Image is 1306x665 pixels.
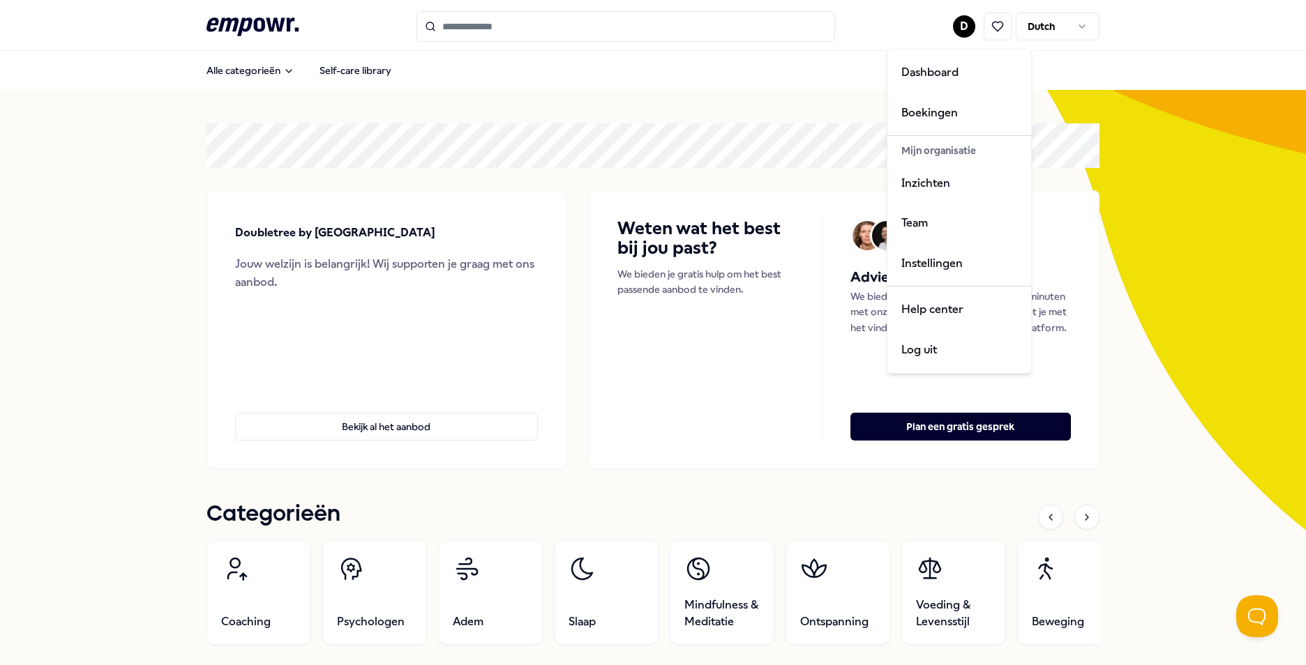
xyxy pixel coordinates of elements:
a: Instellingen [890,243,1028,284]
div: Log uit [890,330,1028,370]
a: Dashboard [890,52,1028,93]
div: D [887,49,1032,374]
a: Inzichten [890,163,1028,204]
a: Help center [890,289,1028,330]
a: Boekingen [890,93,1028,133]
div: Mijn organisatie [890,139,1028,162]
a: Team [890,203,1028,243]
